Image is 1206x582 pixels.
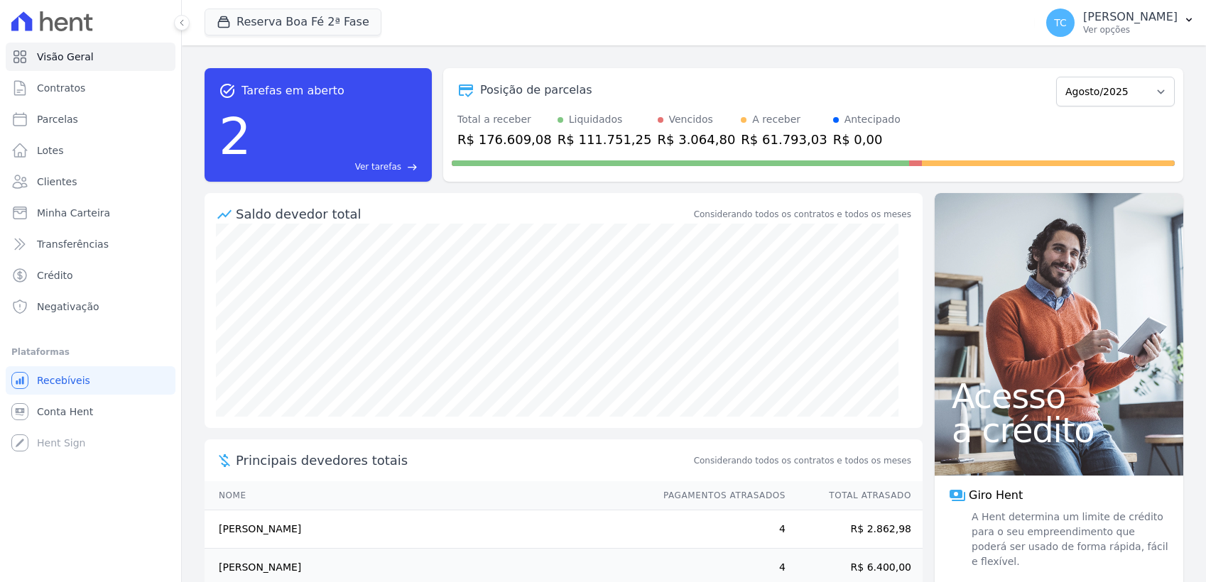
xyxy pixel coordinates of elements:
[6,74,175,102] a: Contratos
[833,130,901,149] div: R$ 0,00
[1083,24,1178,35] p: Ver opções
[205,481,650,510] th: Nome
[6,397,175,426] a: Conta Hent
[669,112,713,127] div: Vencidos
[694,454,911,467] span: Considerando todos os contratos e todos os meses
[6,199,175,227] a: Minha Carteira
[236,451,691,470] span: Principais devedores totais
[569,112,623,127] div: Liquidados
[37,112,78,126] span: Parcelas
[6,136,175,165] a: Lotes
[969,487,1023,504] span: Giro Hent
[11,344,170,361] div: Plataformas
[205,9,381,35] button: Reserva Boa Fé 2ª Fase
[952,413,1166,447] span: a crédito
[37,268,73,282] span: Crédito
[1083,10,1178,24] p: [PERSON_NAME]
[658,130,736,149] div: R$ 3.064,80
[480,82,592,99] div: Posição de parcelas
[37,405,93,419] span: Conta Hent
[37,237,109,251] span: Transferências
[219,82,236,99] span: task_alt
[37,143,64,158] span: Lotes
[37,50,94,64] span: Visão Geral
[257,160,418,173] a: Ver tarefas east
[236,204,691,224] div: Saldo devedor total
[741,130,827,149] div: R$ 61.793,03
[6,261,175,290] a: Crédito
[650,510,786,549] td: 4
[37,175,77,189] span: Clientes
[650,481,786,510] th: Pagamentos Atrasados
[6,105,175,133] a: Parcelas
[786,510,923,549] td: R$ 2.862,98
[355,160,401,173] span: Ver tarefas
[969,510,1169,569] span: A Hent determina um limite de crédito para o seu empreendimento que poderá ser usado de forma ráp...
[6,366,175,395] a: Recebíveis
[952,379,1166,413] span: Acesso
[6,168,175,196] a: Clientes
[37,373,90,388] span: Recebíveis
[241,82,344,99] span: Tarefas em aberto
[457,130,552,149] div: R$ 176.609,08
[694,208,911,221] div: Considerando todos os contratos e todos os meses
[752,112,800,127] div: A receber
[6,230,175,258] a: Transferências
[558,130,652,149] div: R$ 111.751,25
[205,510,650,549] td: [PERSON_NAME]
[37,300,99,314] span: Negativação
[219,99,251,173] div: 2
[457,112,552,127] div: Total a receber
[786,481,923,510] th: Total Atrasado
[37,81,85,95] span: Contratos
[1054,18,1067,28] span: TC
[1035,3,1206,43] button: TC [PERSON_NAME] Ver opções
[844,112,901,127] div: Antecipado
[37,206,110,220] span: Minha Carteira
[6,292,175,321] a: Negativação
[6,43,175,71] a: Visão Geral
[407,162,418,172] span: east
